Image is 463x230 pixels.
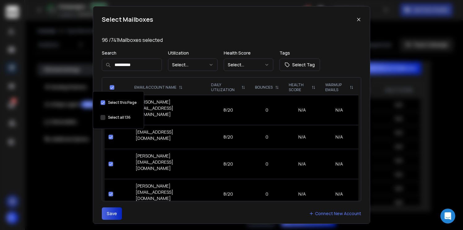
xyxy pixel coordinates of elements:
[279,59,320,71] button: Select Tag
[440,209,455,223] div: Open Intercom Messenger
[108,100,136,105] label: Select this Page
[108,115,131,120] label: Select all 136
[102,50,162,56] p: Search
[102,36,361,44] p: 96 / 741 Mailboxes selected
[279,50,320,56] p: Tags
[168,50,218,56] p: Utilization
[102,15,153,24] h1: Select Mailboxes
[224,59,273,71] button: Select...
[168,59,218,71] button: Select...
[224,50,273,56] p: Health Score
